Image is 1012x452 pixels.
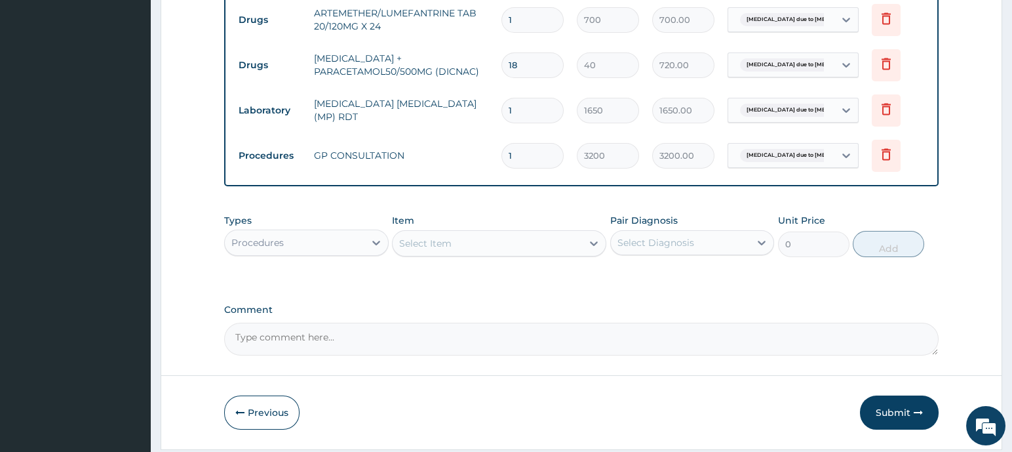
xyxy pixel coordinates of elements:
[224,396,300,430] button: Previous
[232,8,307,32] td: Drugs
[740,104,885,117] span: [MEDICAL_DATA] due to [MEDICAL_DATA] falc...
[610,214,678,227] label: Pair Diagnosis
[232,98,307,123] td: Laboratory
[224,304,939,316] label: Comment
[307,91,495,130] td: [MEDICAL_DATA] [MEDICAL_DATA] (MP) RDT
[307,142,495,169] td: GP CONSULTATION
[617,236,694,249] div: Select Diagnosis
[740,149,885,162] span: [MEDICAL_DATA] due to [MEDICAL_DATA] falc...
[7,308,250,354] textarea: Type your message and hit 'Enter'
[778,214,825,227] label: Unit Price
[740,58,885,72] span: [MEDICAL_DATA] due to [MEDICAL_DATA] falc...
[68,73,220,91] div: Chat with us now
[399,237,452,250] div: Select Item
[224,215,252,226] label: Types
[853,231,924,257] button: Add
[740,13,885,26] span: [MEDICAL_DATA] due to [MEDICAL_DATA] falc...
[231,236,284,249] div: Procedures
[232,144,307,168] td: Procedures
[215,7,246,38] div: Minimize live chat window
[392,214,414,227] label: Item
[76,140,181,272] span: We're online!
[232,53,307,77] td: Drugs
[24,66,53,98] img: d_794563401_company_1708531726252_794563401
[307,45,495,85] td: [MEDICAL_DATA] + PARACETAMOL50/500MG (DICNAC)
[860,396,939,430] button: Submit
